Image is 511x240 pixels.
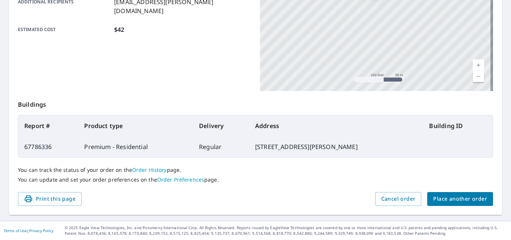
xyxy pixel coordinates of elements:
a: Current Level 17, Zoom Out [473,71,484,82]
a: Order Preferences [157,176,204,183]
th: Product type [78,115,193,136]
td: Premium - Residential [78,136,193,157]
p: © 2025 Eagle View Technologies, Inc. and Pictometry International Corp. All Rights Reserved. Repo... [65,225,507,236]
p: $42 [114,25,124,34]
button: Cancel order [375,192,422,206]
button: Print this page [18,192,82,206]
p: You can update and set your order preferences on the page. [18,176,493,183]
p: Estimated cost [18,25,111,34]
a: Terms of Use [4,228,27,233]
td: [STREET_ADDRESS][PERSON_NAME] [249,136,423,157]
p: | [4,228,53,233]
span: Place another order [433,194,487,204]
span: Cancel order [381,194,416,204]
th: Report # [18,115,78,136]
a: Current Level 17, Zoom In [473,60,484,71]
th: Delivery [193,115,249,136]
td: 67786336 [18,136,78,157]
a: Privacy Policy [29,228,53,233]
th: Address [249,115,423,136]
button: Place another order [427,192,493,206]
th: Building ID [423,115,493,136]
p: You can track the status of your order on the page. [18,167,493,173]
td: Regular [193,136,249,157]
p: Buildings [18,91,493,115]
span: Print this page [24,194,76,204]
a: Order History [132,166,167,173]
